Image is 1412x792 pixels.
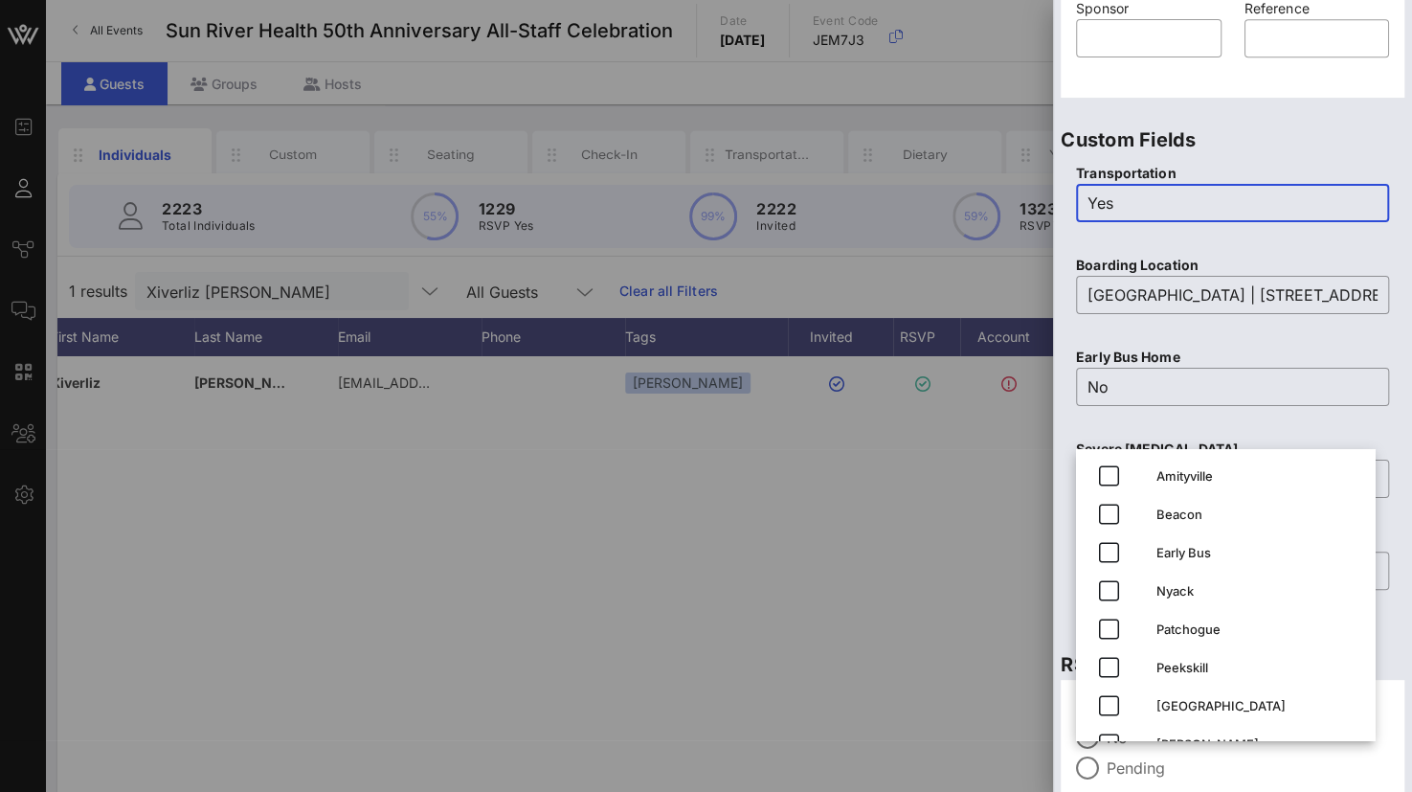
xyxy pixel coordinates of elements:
[1156,736,1359,752] div: [PERSON_NAME]
[1156,660,1359,675] div: Peekskill
[1076,439,1389,460] p: Severe [MEDICAL_DATA]
[1061,649,1404,680] p: RSVP
[1156,698,1359,713] div: [GEOGRAPHIC_DATA]
[1076,347,1389,368] p: Early Bus Home
[1076,163,1389,184] p: Transportation
[1076,255,1389,276] p: Boarding Location
[1156,583,1359,599] div: Nyack
[1156,507,1359,522] div: Beacon
[1156,468,1359,484] div: Amityville
[1061,124,1404,155] p: Custom Fields
[1107,758,1389,778] label: Pending
[1156,622,1359,637] div: Patchogue
[1156,545,1359,560] div: Early Bus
